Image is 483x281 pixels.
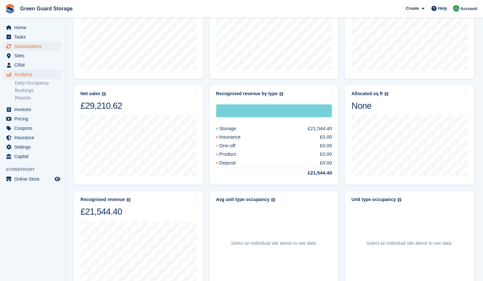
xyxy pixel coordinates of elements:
span: Analytics [14,70,53,79]
img: icon-info-grey-7440780725fd019a000dd9b08b2336e03edf1995a4989e88bcd33f0948082b44.svg [397,198,401,202]
img: icon-info-grey-7440780725fd019a000dd9b08b2336e03edf1995a4989e88bcd33f0948082b44.svg [384,92,388,96]
span: Pricing [14,114,53,123]
a: Bookings [15,87,61,94]
div: Storage [216,104,332,117]
div: One-off [216,142,251,150]
span: Account [460,6,477,12]
a: menu [3,124,61,133]
span: Insurance [14,133,53,142]
a: menu [3,105,61,114]
div: Recognised revenue by type [216,91,278,96]
a: menu [3,42,61,51]
img: Jonathan Bailey [453,5,459,12]
div: None [351,100,388,111]
span: Invoices [14,105,53,114]
a: menu [3,114,61,123]
div: Storage [216,125,252,132]
a: Preview store [54,175,61,183]
div: £21,544.40 [308,125,332,132]
a: menu [3,133,61,142]
a: Daily Occupancy [15,80,61,86]
img: icon-info-grey-7440780725fd019a000dd9b08b2336e03edf1995a4989e88bcd33f0948082b44.svg [127,198,130,202]
span: Help [438,5,447,12]
a: menu [3,70,61,79]
a: menu [3,152,61,161]
a: Green Guard Storage [18,3,75,14]
div: £0.00 [320,151,332,158]
img: icon-info-grey-7440780725fd019a000dd9b08b2336e03edf1995a4989e88bcd33f0948082b44.svg [102,92,106,96]
a: menu [3,51,61,60]
div: £0.00 [320,159,332,167]
div: £0.00 [320,133,332,141]
span: Online Store [14,174,53,184]
div: £29,210.62 [80,100,122,111]
span: Tasks [14,32,53,41]
div: £21,544.40 [80,206,130,217]
span: Sites [14,51,53,60]
a: menu [3,142,61,152]
span: Storefront [6,166,65,173]
a: Reports [15,95,61,101]
span: Create [406,5,419,12]
div: Avg unit type occupancy [216,197,270,202]
p: Select an individual site above to see data. [366,240,452,247]
img: stora-icon-8386f47178a22dfd0bd8f6a31ec36ba5ce8667c1dd55bd0f319d3a0aa187defe.svg [5,4,15,14]
a: menu [3,32,61,41]
div: Insurance [216,133,256,141]
span: Coupons [14,124,53,133]
span: CRM [14,61,53,70]
div: Deposit [216,159,251,167]
img: icon-info-grey-7440780725fd019a000dd9b08b2336e03edf1995a4989e88bcd33f0948082b44.svg [279,92,283,96]
div: Recognised revenue [80,197,125,202]
span: Capital [14,152,53,161]
div: Net sales [80,91,100,96]
div: Allocated sq ft [351,91,382,96]
img: icon-info-grey-7440780725fd019a000dd9b08b2336e03edf1995a4989e88bcd33f0948082b44.svg [271,198,275,202]
span: Subscriptions [14,42,53,51]
div: Unit type occupancy [351,197,396,202]
a: menu [3,174,61,184]
a: menu [3,61,61,70]
span: Settings [14,142,53,152]
div: £0.00 [320,142,332,150]
div: Product [216,151,252,158]
span: Home [14,23,53,32]
a: menu [3,23,61,32]
div: £21,544.40 [292,169,332,177]
p: Select an individual site above to see data. [231,240,317,247]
